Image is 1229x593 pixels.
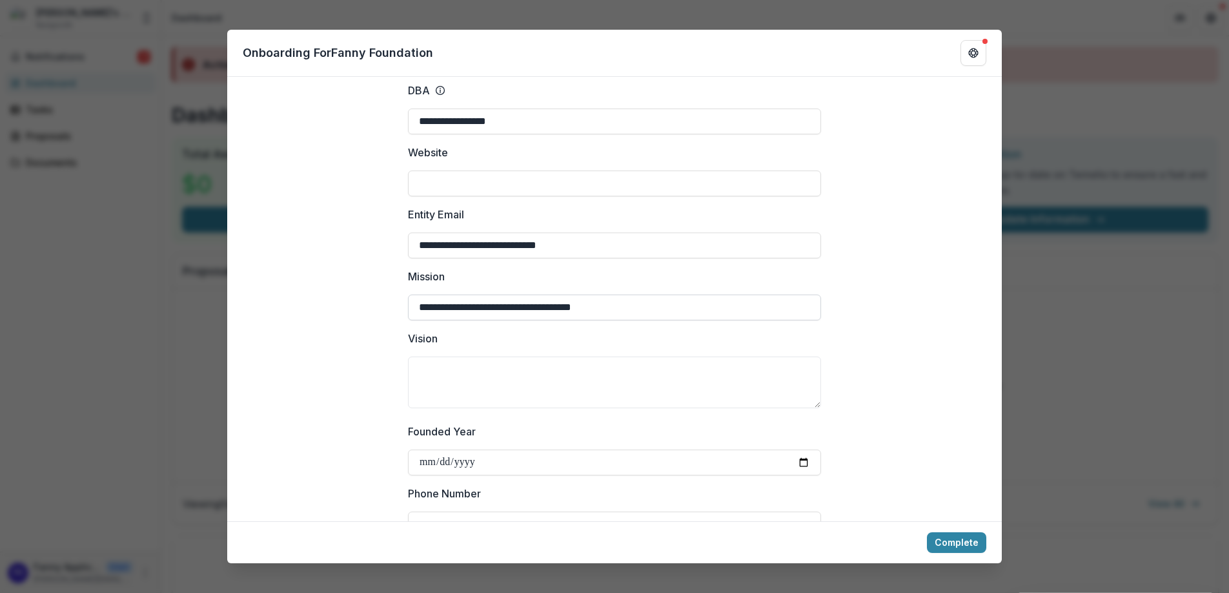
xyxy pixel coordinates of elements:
p: Onboarding For Fanny Foundation [243,44,433,61]
p: Entity Email [408,207,464,222]
p: DBA [408,83,430,98]
p: Founded Year [408,424,476,439]
button: Complete [927,532,986,553]
p: Website [408,145,448,160]
button: Get Help [960,40,986,66]
p: Mission [408,269,445,284]
p: Vision [408,331,438,346]
p: Phone Number [408,486,481,501]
